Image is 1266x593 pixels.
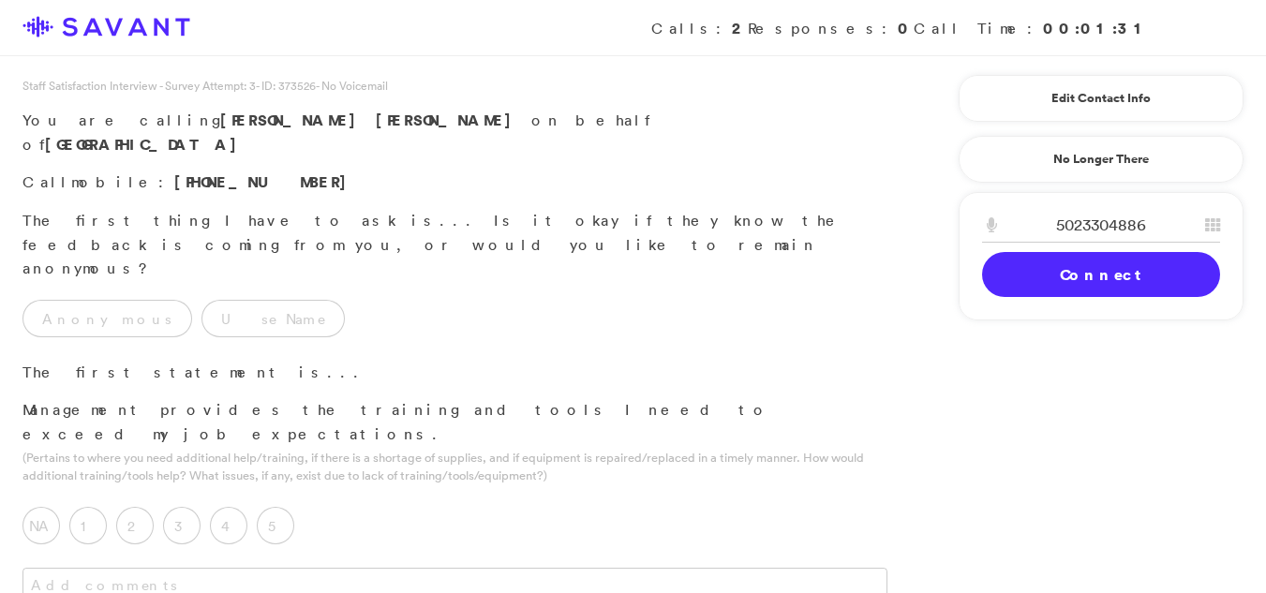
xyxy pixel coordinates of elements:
label: Use Name [201,300,345,337]
p: The first statement is... [22,361,887,385]
p: (Pertains to where you need additional help/training, if there is a shortage of supplies, and if ... [22,449,887,484]
a: Connect [982,252,1220,297]
span: Staff Satisfaction Interview - Survey Attempt: 3 - No Voicemail [22,78,388,94]
strong: [GEOGRAPHIC_DATA] [45,134,246,155]
p: Call : [22,170,887,195]
label: 5 [257,507,294,544]
p: You are calling on behalf of [22,109,887,156]
span: mobile [71,172,158,191]
p: The first thing I have to ask is... Is it okay if they know the feedback is coming from you, or w... [22,209,887,281]
span: [PERSON_NAME] [220,110,365,130]
span: [PERSON_NAME] [376,110,521,130]
a: Edit Contact Info [982,83,1220,113]
strong: 00:01:31 [1043,18,1150,38]
span: [PHONE_NUMBER] [174,171,356,192]
label: 3 [163,507,201,544]
a: No Longer There [959,136,1244,183]
label: 1 [69,507,107,544]
label: 2 [116,507,154,544]
span: - ID: 373526 [256,78,316,94]
strong: 0 [898,18,914,38]
strong: 2 [732,18,748,38]
label: NA [22,507,60,544]
label: Anonymous [22,300,192,337]
p: Management provides the training and tools I need to exceed my job expectations. [22,398,887,446]
label: 4 [210,507,247,544]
